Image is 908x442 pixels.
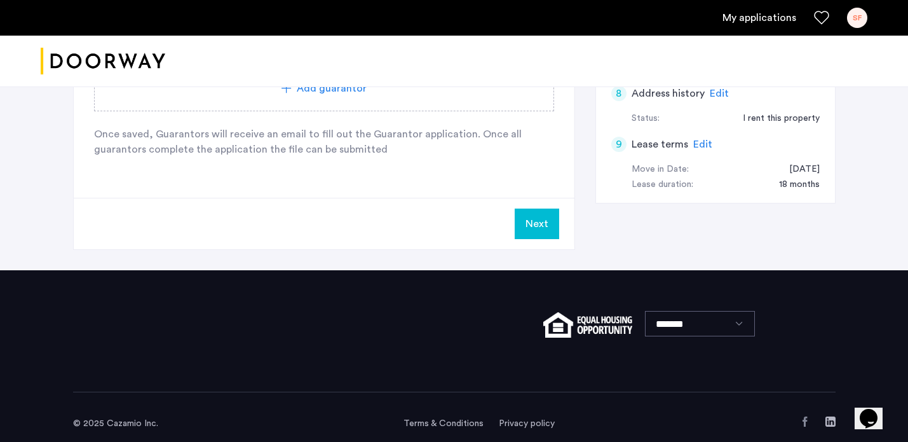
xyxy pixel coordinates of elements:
[847,8,867,28] div: SF
[855,391,895,429] iframe: chat widget
[41,38,165,85] img: logo
[611,86,627,101] div: 8
[632,162,689,177] div: Move in Date:
[825,417,836,427] a: LinkedIn
[800,417,810,427] a: Facebook
[632,111,660,127] div: Status:
[499,417,555,430] a: Privacy policy
[814,10,829,25] a: Favorites
[693,139,712,149] span: Edit
[403,417,484,430] a: Terms and conditions
[515,209,559,239] button: Next
[776,162,820,177] div: 10/15/2025
[73,419,158,428] span: © 2025 Cazamio Inc.
[632,86,705,101] h5: Address history
[94,127,554,157] p: Once saved, Guarantors will receive an email to fill out the Guarantor application. Once all guar...
[611,137,627,152] div: 9
[766,177,820,193] div: 18 months
[710,88,729,99] span: Edit
[632,137,688,152] h5: Lease terms
[297,81,367,96] span: Add guarantor
[41,38,165,85] a: Cazamio logo
[543,312,632,338] img: equal-housing.png
[645,311,755,336] select: Language select
[722,10,796,25] a: My application
[632,177,693,193] div: Lease duration:
[730,111,820,127] div: I rent this property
